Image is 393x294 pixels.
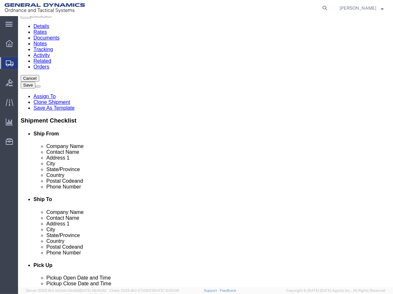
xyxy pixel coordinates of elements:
a: Feedback [220,289,236,292]
a: Support [204,289,220,292]
span: Karen Monarch [340,5,376,12]
img: logo [5,3,85,13]
span: Client: 2025.18.0-27d3021 [109,289,179,292]
span: [DATE] 10:20:09 [153,289,179,292]
button: [PERSON_NAME] [339,4,384,12]
span: [DATE] 09:52:52 [80,289,107,292]
span: Copyright © [DATE]-[DATE] Agistix Inc., All Rights Reserved [286,288,385,293]
iframe: FS Legacy Container [18,16,393,287]
span: Server: 2025.18.0-bb0e0c2bd68 [26,289,107,292]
